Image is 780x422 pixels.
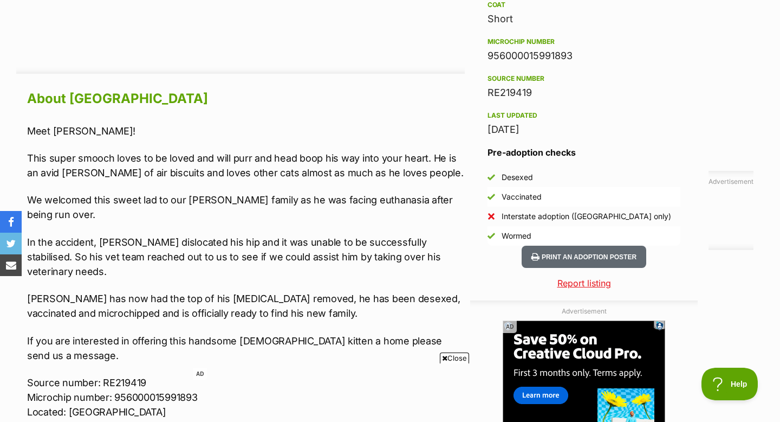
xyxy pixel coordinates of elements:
[487,1,680,9] div: Coat
[487,48,680,63] div: 956000015991893
[193,368,587,417] iframe: Advertisement
[487,193,495,201] img: Yes
[27,124,465,138] p: Meet [PERSON_NAME]!
[152,1,162,10] a: Privacy Notification
[27,193,465,222] p: We welcomed this sweet lad to our [PERSON_NAME] family as he was facing euthanasia after being ru...
[470,277,698,290] a: Report listing
[27,235,465,279] p: In the accident, [PERSON_NAME] dislocated his hip and it was unable to be successfully stabilised...
[27,334,465,363] p: If you are interested in offering this handsome [DEMOGRAPHIC_DATA] kitten a home please send us a...
[487,232,495,240] img: Yes
[193,368,207,380] span: AD
[487,85,680,100] div: RE219419
[503,321,517,333] span: AD
[487,37,680,46] div: Microchip number
[708,171,753,250] div: Advertisement
[487,213,495,220] img: No
[502,231,531,241] div: Wormed
[502,211,671,222] div: Interstate adoption ([GEOGRAPHIC_DATA] only)
[487,122,680,137] div: [DATE]
[522,246,646,268] button: Print an adoption poster
[27,87,465,111] h2: About [GEOGRAPHIC_DATA]
[440,353,469,363] span: Close
[151,1,161,9] img: iconc.png
[487,111,680,120] div: Last updated
[487,146,680,159] h3: Pre-adoption checks
[502,191,542,202] div: Vaccinated
[487,174,495,181] img: Yes
[153,1,161,10] img: consumer-privacy-logo.png
[502,172,533,183] div: Desexed
[487,11,680,27] div: Short
[487,74,680,83] div: Source number
[27,291,465,321] p: [PERSON_NAME] has now had the top of his [MEDICAL_DATA] removed, he has been desexed, vaccinated ...
[1,1,10,10] img: consumer-privacy-logo.png
[27,151,465,180] p: This super smooch loves to be loved and will purr and head boop his way into your heart. He is an...
[701,368,758,400] iframe: Help Scout Beacon - Open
